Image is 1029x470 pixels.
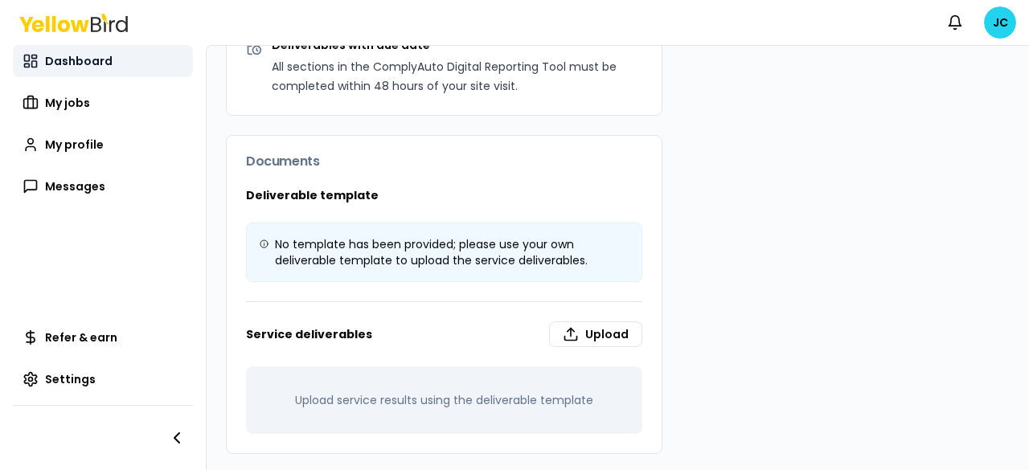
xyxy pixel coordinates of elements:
div: Upload service results using the deliverable template [246,366,642,434]
a: Refer & earn [13,321,193,354]
p: Deliverables with due date [272,39,642,51]
a: Dashboard [13,45,193,77]
h3: Service deliverables [246,321,642,347]
span: My profile [45,137,104,153]
span: Messages [45,178,105,194]
div: No template has been provided; please use your own deliverable template to upload the service del... [260,236,629,268]
label: Upload [549,321,642,347]
span: Dashboard [45,53,113,69]
h3: Deliverable template [246,187,642,203]
a: Settings [13,363,193,395]
p: All sections in the ComplyAuto Digital Reporting Tool must be completed within 48 hours of your s... [272,57,642,96]
span: My jobs [45,95,90,111]
a: My jobs [13,87,193,119]
a: My profile [13,129,193,161]
a: Messages [13,170,193,202]
h3: Documents [246,155,642,168]
span: Settings [45,371,96,387]
span: JC [984,6,1016,39]
span: Refer & earn [45,329,117,345]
